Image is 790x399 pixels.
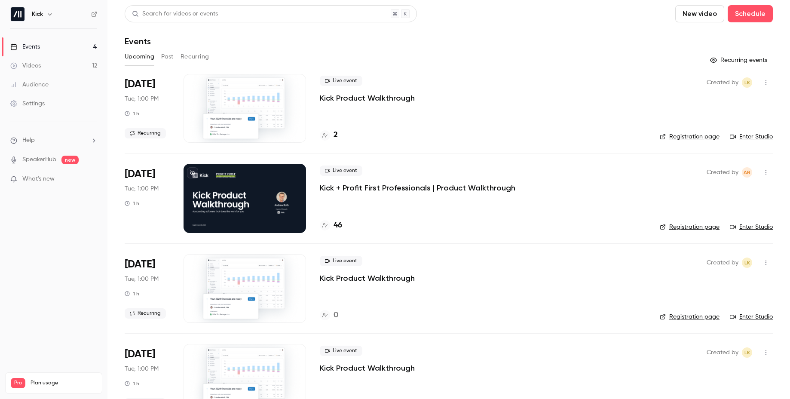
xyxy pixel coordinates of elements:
h6: Kick [32,10,43,18]
span: Pro [11,378,25,388]
span: Recurring [125,308,166,319]
span: AR [744,167,750,178]
span: Recurring [125,128,166,138]
button: Schedule [728,5,773,22]
img: Kick [11,7,24,21]
span: Logan Kieller [742,347,752,358]
h4: 0 [334,310,338,321]
button: Past [161,50,174,64]
h4: 2 [334,129,338,141]
li: help-dropdown-opener [10,136,97,145]
span: [DATE] [125,347,155,361]
a: 46 [320,220,342,231]
button: Upcoming [125,50,154,64]
a: Kick Product Walkthrough [320,363,415,373]
a: Kick + Profit First Professionals | Product Walkthrough [320,183,515,193]
div: 1 h [125,110,139,117]
span: Created by [707,347,738,358]
span: LK [744,77,750,88]
span: Help [22,136,35,145]
div: Sep 30 Tue, 2:00 PM (America/Toronto) [125,164,170,233]
div: Oct 7 Tue, 11:00 AM (America/Los Angeles) [125,254,170,323]
div: Videos [10,61,41,70]
span: Live event [320,166,362,176]
span: Tue, 1:00 PM [125,95,159,103]
span: new [61,156,79,164]
span: Tue, 1:00 PM [125,275,159,283]
a: SpeakerHub [22,155,56,164]
div: Events [10,43,40,51]
div: Sep 30 Tue, 11:00 AM (America/Los Angeles) [125,74,170,143]
h4: 46 [334,220,342,231]
a: Registration page [660,132,720,141]
span: Live event [320,256,362,266]
a: Enter Studio [730,223,773,231]
div: 1 h [125,200,139,207]
span: Created by [707,258,738,268]
span: [DATE] [125,258,155,271]
h1: Events [125,36,151,46]
a: Registration page [660,223,720,231]
span: Created by [707,167,738,178]
div: 1 h [125,380,139,387]
span: Created by [707,77,738,88]
span: Live event [320,76,362,86]
div: Search for videos or events [132,9,218,18]
span: LK [744,258,750,268]
span: [DATE] [125,167,155,181]
span: Plan usage [31,380,97,387]
span: Tue, 1:00 PM [125,184,159,193]
span: [DATE] [125,77,155,91]
a: 2 [320,129,338,141]
div: Settings [10,99,45,108]
button: Recurring [181,50,209,64]
div: Audience [10,80,49,89]
a: Enter Studio [730,313,773,321]
span: LK [744,347,750,358]
a: Kick Product Walkthrough [320,273,415,283]
span: What's new [22,175,55,184]
button: Recurring events [706,53,773,67]
span: Logan Kieller [742,258,752,268]
span: Andrew Roth [742,167,752,178]
iframe: Noticeable Trigger [87,175,97,183]
a: Registration page [660,313,720,321]
div: 1 h [125,290,139,297]
span: Logan Kieller [742,77,752,88]
a: 0 [320,310,338,321]
span: Tue, 1:00 PM [125,365,159,373]
a: Kick Product Walkthrough [320,93,415,103]
span: Live event [320,346,362,356]
button: New video [675,5,724,22]
a: Enter Studio [730,132,773,141]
